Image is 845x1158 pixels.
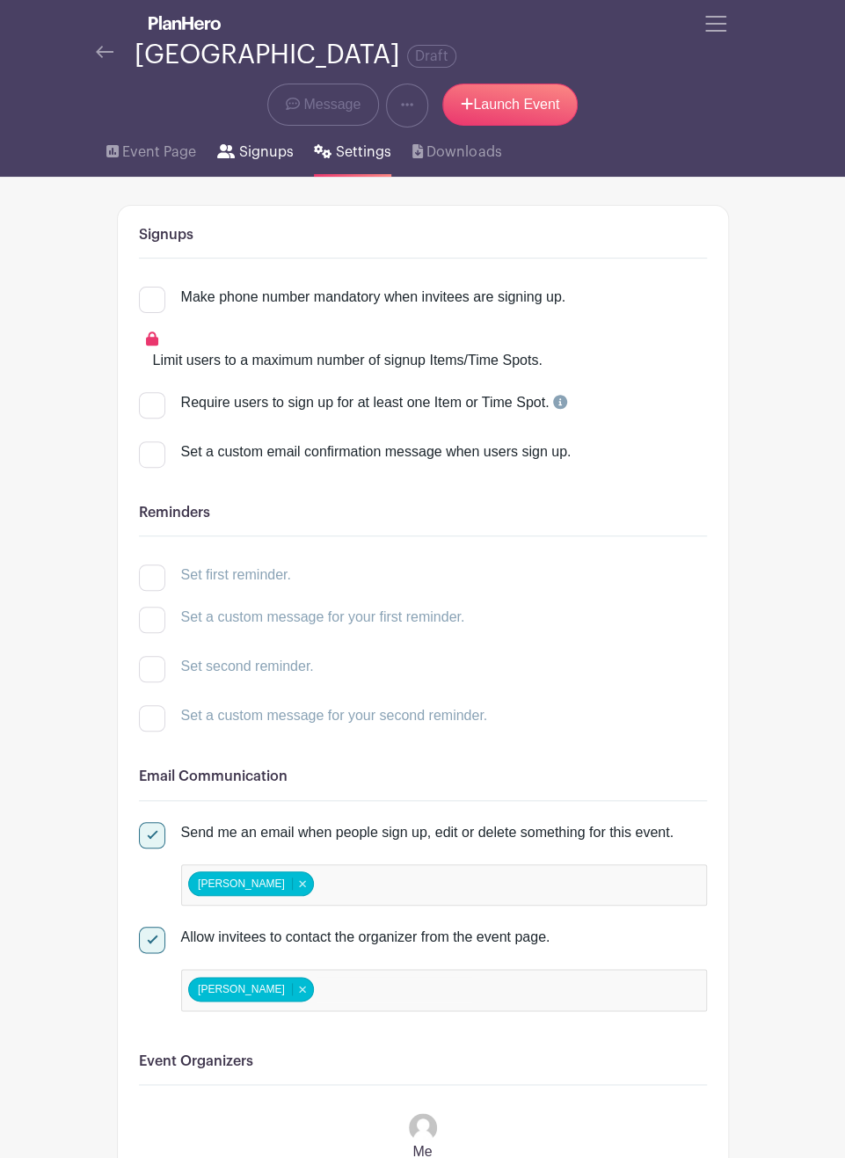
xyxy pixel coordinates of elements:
[139,768,707,785] h6: Email Communication
[238,142,293,163] span: Signups
[149,16,221,30] img: logo_white-6c42ec7e38ccf1d336a20a19083b03d10ae64f83f12c07503d8b9e83406b4c7d.svg
[153,350,707,371] div: Limit users to a maximum number of signup Items/Time Spots.
[181,607,465,628] div: Set a custom message for your first reminder.
[96,46,113,58] img: back-arrow-29a5d9b10d5bd6ae65dc969a981735edf675c4d7a1fe02e03b50dbd4ba3cdb55.svg
[181,441,707,462] div: Set a custom email confirmation message when users sign up.
[292,983,312,995] button: Remove item: '160004'
[122,142,196,163] span: Event Page
[692,7,739,40] button: Toggle navigation
[267,84,379,126] a: Message
[181,656,314,677] div: Set second reminder.
[139,505,707,521] h6: Reminders
[336,142,391,163] span: Settings
[303,94,361,115] span: Message
[188,977,314,1001] div: [PERSON_NAME]
[139,609,465,624] a: Set a custom message for your first reminder.
[292,878,312,890] button: Remove item: '160004'
[317,977,472,1002] input: false
[139,227,707,244] h6: Signups
[181,287,566,308] div: Make phone number mandatory when invitees are signing up.
[412,127,501,177] a: Downloads
[139,567,291,582] a: Set first reminder.
[139,1053,707,1070] h6: Event Organizers
[442,84,578,126] a: Launch Event
[409,1113,437,1141] img: default-ce2991bfa6775e67f084385cd625a349d9dcbb7a52a09fb2fda1e96e2d18dcdb.png
[139,659,314,674] a: Set second reminder.
[181,705,488,726] div: Set a custom message for your second reminder.
[188,871,314,896] div: [PERSON_NAME]
[181,927,707,948] div: Allow invitees to contact the organizer from the event page.
[135,40,456,69] div: [GEOGRAPHIC_DATA]
[181,392,567,413] div: Require users to sign up for at least one Item or Time Spot.
[139,708,488,723] a: Set a custom message for your second reminder.
[426,142,501,163] span: Downloads
[181,822,707,843] div: Send me an email when people sign up, edit or delete something for this event.
[317,872,472,898] input: false
[407,45,456,68] span: Draft
[314,127,390,177] a: Settings
[106,127,196,177] a: Event Page
[217,127,293,177] a: Signups
[181,564,291,586] div: Set first reminder.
